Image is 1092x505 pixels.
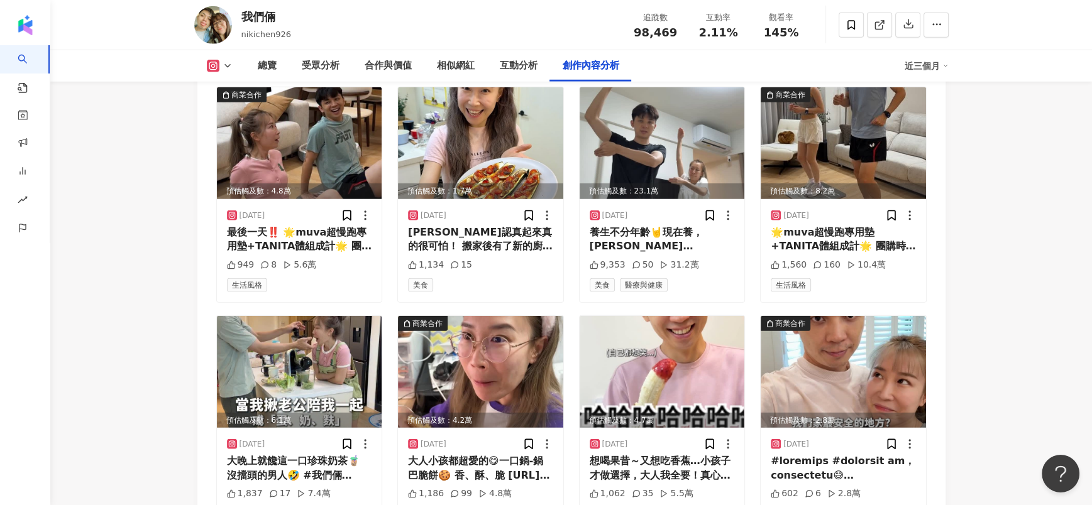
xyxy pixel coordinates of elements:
div: 最後一天‼️ 🌟muva超慢跑專用墊+TANITA體組成計🌟 團購時間：114/8/23-114/8/31 購買連結：[URL][DOMAIN_NAME] 團購品項： 日本🇯🇵TANITA「BC... [227,225,372,254]
div: 15 [450,259,472,271]
div: 商業合作 [775,317,805,330]
img: post-image [761,87,926,199]
div: 160 [813,259,841,271]
div: post-image商業合作預估觸及數：2.8萬 [761,316,926,428]
div: 創作內容分析 [563,58,619,73]
div: [DATE] [421,439,446,450]
div: 想喝果昔～又想吃香蕉…小孩子才做選擇，大人我全要！真心美賣！但確實感覺哪裡怪怪的… #我們倆[PERSON_NAME] #好好笑 [590,454,735,482]
div: 預估觸及數：4.8萬 [217,183,382,199]
img: post-image [761,316,926,428]
div: 9,353 [590,259,626,271]
div: post-image預估觸及數：6.1萬 [217,316,382,428]
div: 50 [632,259,654,271]
div: [DATE] [240,210,265,221]
div: 10.4萬 [847,259,886,271]
div: 5.6萬 [283,259,316,271]
div: 35 [632,487,654,500]
div: 總覽 [258,58,277,73]
div: 相似網紅 [437,58,475,73]
div: 31.2萬 [659,259,698,271]
div: 602 [771,487,798,500]
div: 預估觸及數：6.1萬 [217,413,382,428]
span: 98,469 [634,26,677,39]
div: 合作與價值 [365,58,412,73]
span: 醫療與健康 [620,278,668,292]
div: [PERSON_NAME]認真起來真的很可怕！ 搬家後有了新的廚房，我們開始增加自己煮飯的次數 因為常常吃外面，真的會有種『不知道還能吃什麼』的感覺 這讓原本不常下廚的[PERSON_NAME]... [408,225,553,254]
div: 商業合作 [412,317,443,330]
div: 6 [805,487,821,500]
div: 互動分析 [500,58,538,73]
span: 2.11% [698,26,737,39]
div: post-image預估觸及數：4.7萬 [580,316,745,428]
div: #loremips #dolorsit am，consectetu😅 adipiscingelit❌ 🔒 seddoei「tempo」！ incididu，utlabore， etdolorem... [771,454,916,482]
div: 2.8萬 [827,487,861,500]
div: 預估觸及數：4.2萬 [398,413,563,428]
span: rise [18,187,28,215]
img: post-image [217,87,382,199]
div: 觀看率 [758,11,805,24]
div: 17 [269,487,291,500]
div: 1,560 [771,259,807,271]
div: 949 [227,259,255,271]
div: post-image預估觸及數：23.1萬 [580,87,745,199]
div: 商業合作 [231,89,262,101]
div: 4.8萬 [478,487,512,500]
div: 我們倆 [241,9,291,24]
img: logo icon [15,15,35,35]
img: post-image [580,87,745,199]
div: 大晚上就饞這一口珍珠奶茶🧋 沒擋頭的男人🤣 #我們倆rickynina [227,454,372,482]
div: 8 [260,259,277,271]
div: 99 [450,487,472,500]
div: 預估觸及數：1.7萬 [398,183,563,199]
div: [DATE] [783,439,809,450]
div: [DATE] [783,210,809,221]
div: 7.4萬 [297,487,330,500]
div: 1,134 [408,259,444,271]
div: 預估觸及數：4.7萬 [580,413,745,428]
span: 生活風格 [227,278,267,292]
div: post-image商業合作預估觸及數：4.8萬 [217,87,382,199]
div: 近三個月 [905,56,949,76]
div: [DATE] [240,439,265,450]
div: post-image預估觸及數：1.7萬 [398,87,563,199]
div: 🌟muva超慢跑專用墊+TANITA體組成計🌟 團購時間：114/8/23-114/8/31 購買連結：[URL][DOMAIN_NAME] 團購品項： 日本🇯🇵TANITA「BC-771體脂機... [771,225,916,254]
div: 5.5萬 [659,487,693,500]
span: nikichen926 [241,30,291,39]
div: 大人小孩都超愛的😋一口鍋-鍋巴脆餅🍪 香、酥、脆 [URL][DOMAIN_NAME] 嚴選台灣優良米，純手工新鮮現做出貨🚚💨 連結在首頁下方或精選限動 找不到連結的留言➕1 私訊你們唷！ 最近... [408,454,553,482]
img: KOL Avatar [194,6,232,44]
img: post-image [217,316,382,428]
img: post-image [398,316,563,428]
div: [DATE] [602,210,628,221]
span: 美食 [408,278,433,292]
div: 預估觸及數：23.1萬 [580,183,745,199]
div: 預估觸及數：8.2萬 [761,183,926,199]
div: 追蹤數 [632,11,680,24]
div: 1,062 [590,487,626,500]
span: 生活風格 [771,278,811,292]
div: 受眾分析 [302,58,339,73]
span: 145% [764,26,799,39]
div: 商業合作 [775,89,805,101]
div: 互動率 [695,11,742,24]
iframe: Help Scout Beacon - Open [1042,455,1079,492]
a: search [18,45,43,94]
div: post-image商業合作預估觸及數：8.2萬 [761,87,926,199]
div: post-image商業合作預估觸及數：4.2萬 [398,316,563,428]
div: 預估觸及數：2.8萬 [761,413,926,428]
img: post-image [580,316,745,428]
div: [DATE] [421,210,446,221]
span: 美食 [590,278,615,292]
div: 1,837 [227,487,263,500]
div: [DATE] [602,439,628,450]
div: 1,186 [408,487,444,500]
div: 養生不分年齡🤘現在養，[PERSON_NAME]（[PERSON_NAME]）🤣 #我們倆rickynina [590,225,735,254]
img: post-image [398,87,563,199]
